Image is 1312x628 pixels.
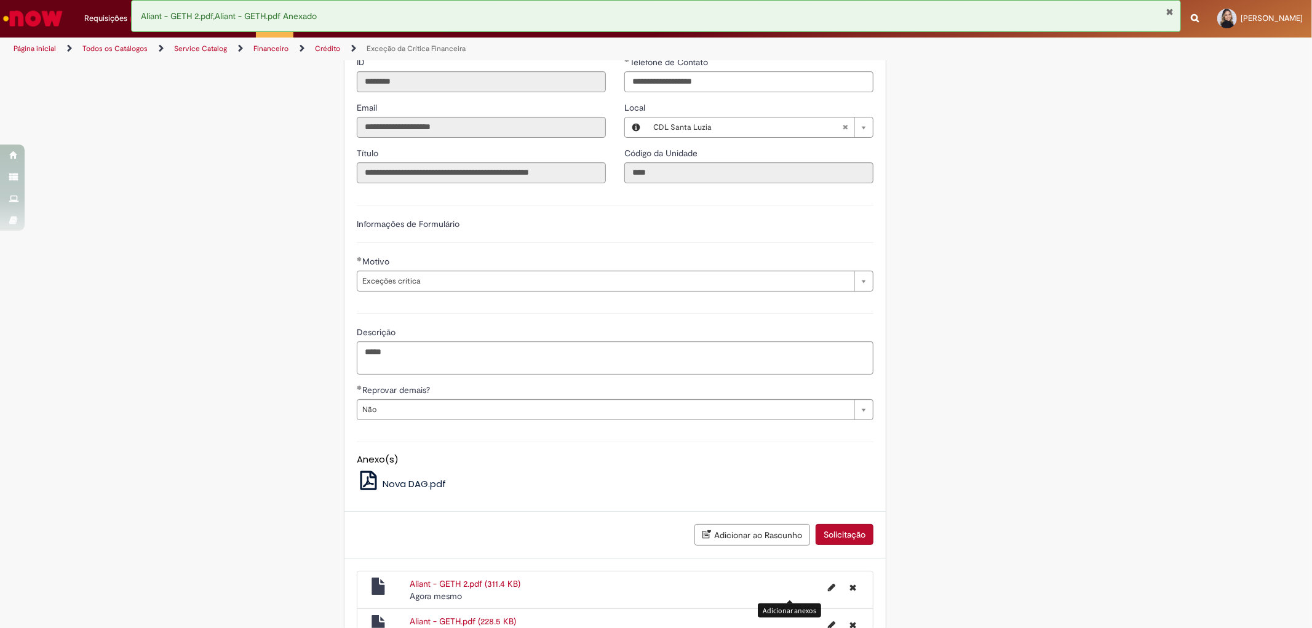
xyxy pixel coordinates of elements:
input: ID [357,71,606,92]
a: Nova DAG.pdf [357,477,446,490]
a: Aliant - GETH.pdf (228.5 KB) [410,616,516,627]
button: Excluir Aliant - GETH 2.pdf [842,578,864,597]
a: Financeiro [253,44,288,54]
span: Aliant - GETH 2.pdf,Aliant - GETH.pdf Anexado [141,10,317,22]
img: ServiceNow [1,6,65,31]
button: Local, Visualizar este registro CDL Santa Luzia [625,117,647,137]
span: 10 [130,14,143,25]
label: Informações de Formulário [357,218,459,229]
span: Somente leitura - Email [357,102,380,113]
span: Requisições [84,12,127,25]
ul: Trilhas de página [9,38,865,60]
span: Somente leitura - Título [357,148,381,159]
input: Telefone de Contato [624,71,873,92]
span: Somente leitura - Código da Unidade [624,148,700,159]
a: CDL Santa LuziaLimpar campo Local [647,117,873,137]
a: Exceção da Crítica Financeira [367,44,466,54]
a: Todos os Catálogos [82,44,148,54]
a: Crédito [315,44,340,54]
span: Somente leitura - ID [357,57,367,68]
span: Motivo [362,256,392,267]
label: Somente leitura - ID [357,56,367,68]
span: Nova DAG.pdf [383,477,446,490]
span: Descrição [357,327,398,338]
button: Solicitação [816,524,873,545]
span: Obrigatório Preenchido [624,57,630,62]
span: Local [624,102,648,113]
label: Somente leitura - Código da Unidade [624,147,700,159]
button: Fechar Notificação [1166,7,1174,17]
span: Telefone de Contato [630,57,710,68]
span: Exceções crítica [362,271,848,291]
button: Adicionar ao Rascunho [694,524,810,546]
span: Obrigatório Preenchido [357,256,362,261]
div: Adicionar anexos [758,603,821,618]
a: Página inicial [14,44,56,54]
span: Reprovar demais? [362,384,432,395]
span: Agora mesmo [410,590,462,602]
input: Código da Unidade [624,162,873,183]
time: 01/10/2025 08:42:56 [410,590,462,602]
span: Não [362,400,848,419]
span: CDL Santa Luzia [653,117,842,137]
abbr: Limpar campo Local [836,117,854,137]
a: Aliant - GETH 2.pdf (311.4 KB) [410,578,520,589]
h5: Anexo(s) [357,455,873,465]
label: Somente leitura - Email [357,101,380,114]
button: Editar nome de arquivo Aliant - GETH 2.pdf [821,578,843,597]
input: Título [357,162,606,183]
span: [PERSON_NAME] [1241,13,1303,23]
a: Service Catalog [174,44,227,54]
input: Email [357,117,606,138]
label: Somente leitura - Título [357,147,381,159]
span: Obrigatório Preenchido [357,385,362,390]
textarea: Descrição [357,341,873,375]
